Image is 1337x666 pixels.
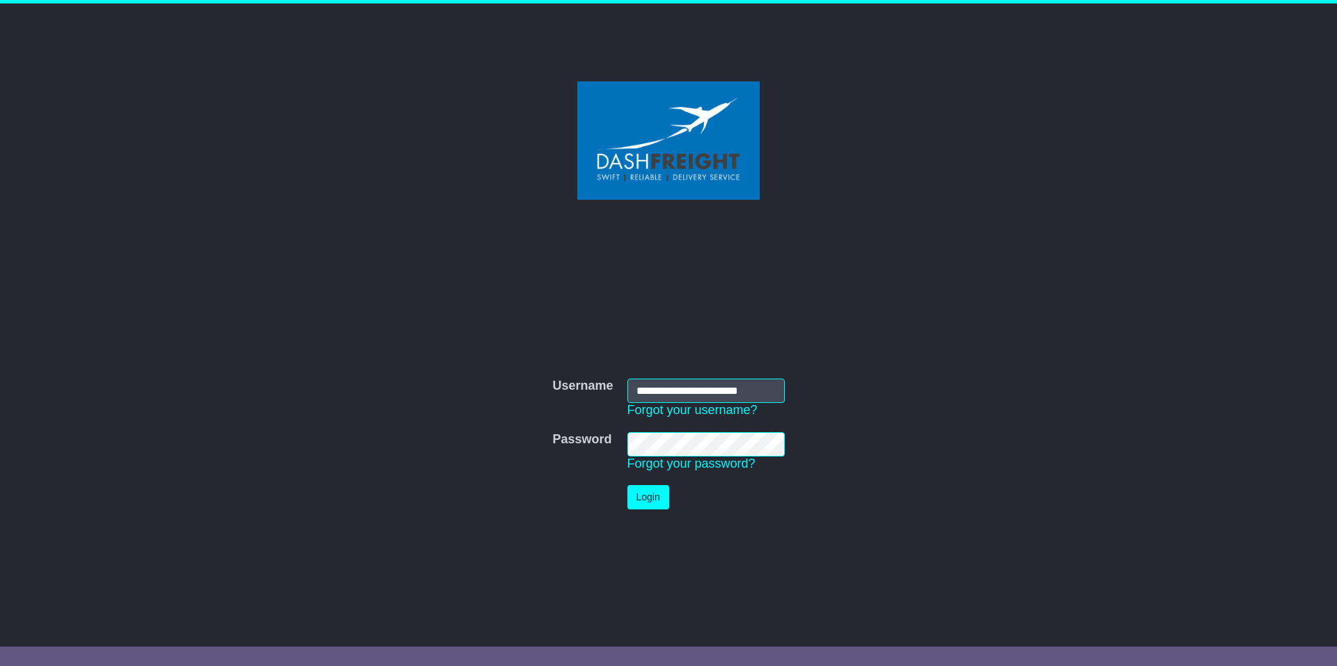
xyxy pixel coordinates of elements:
img: Dash Freight [577,81,760,200]
a: Forgot your username? [627,403,758,417]
a: Forgot your password? [627,457,756,470]
label: Username [552,379,613,394]
label: Password [552,432,611,447]
button: Login [627,485,669,509]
